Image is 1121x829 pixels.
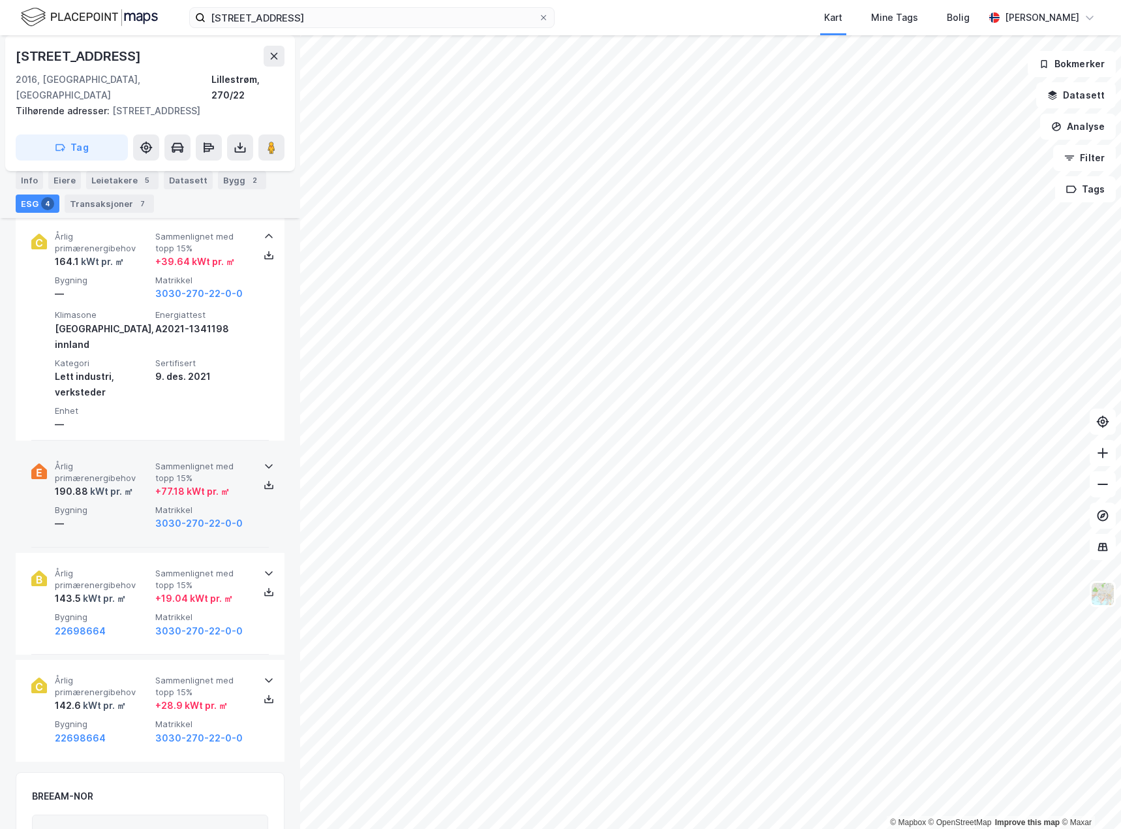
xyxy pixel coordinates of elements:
span: Bygning [55,505,150,516]
div: [STREET_ADDRESS] [16,103,274,119]
span: Sertifisert [155,358,251,369]
div: Kart [824,10,842,25]
div: ESG [16,195,59,213]
div: Mine Tags [871,10,918,25]
span: Matrikkel [155,719,251,730]
span: Sammenlignet med topp 15% [155,231,251,254]
div: kWt pr. ㎡ [88,484,133,499]
input: Søk på adresse, matrikkel, gårdeiere, leietakere eller personer [206,8,538,27]
div: Leietakere [86,171,159,189]
div: [GEOGRAPHIC_DATA], innland [55,321,150,352]
img: logo.f888ab2527a4732fd821a326f86c7f29.svg [21,6,158,29]
div: + 28.9 kWt pr. ㎡ [155,698,228,713]
button: Datasett [1036,82,1116,108]
div: 2016, [GEOGRAPHIC_DATA], [GEOGRAPHIC_DATA] [16,72,211,103]
div: + 19.04 kWt pr. ㎡ [155,591,233,606]
div: Transaksjoner [65,195,154,213]
div: Info [16,171,43,189]
button: 3030-270-22-0-0 [155,286,243,302]
span: Klimasone [55,309,150,321]
button: 3030-270-22-0-0 [155,516,243,531]
div: Lillestrøm, 270/22 [211,72,284,103]
button: Filter [1053,145,1116,171]
div: — [55,416,150,432]
div: kWt pr. ㎡ [81,698,126,713]
button: 22698664 [55,623,106,639]
iframe: Chat Widget [1056,766,1121,829]
div: 164.1 [55,254,124,270]
span: Bygning [55,719,150,730]
div: Datasett [164,171,213,189]
div: + 77.18 kWt pr. ㎡ [155,484,230,499]
span: Bygning [55,275,150,286]
div: 190.88 [55,484,133,499]
button: 3030-270-22-0-0 [155,623,243,639]
span: Kategori [55,358,150,369]
div: Eiere [48,171,81,189]
div: Kontrollprogram for chat [1056,766,1121,829]
div: — [55,286,150,302]
div: 5 [140,174,153,187]
div: 142.6 [55,698,126,713]
div: — [55,516,150,531]
span: Matrikkel [155,612,251,623]
div: 2 [248,174,261,187]
a: OpenStreetMap [929,818,992,827]
div: Lett industri, verksteder [55,369,150,400]
button: Tag [16,134,128,161]
div: 4 [41,197,54,210]
button: Analyse [1040,114,1116,140]
div: Bygg [218,171,266,189]
button: Tags [1055,176,1116,202]
span: Energiattest [155,309,251,321]
button: 3030-270-22-0-0 [155,730,243,746]
a: Improve this map [995,818,1060,827]
span: Årlig primærenergibehov [55,231,150,254]
span: Sammenlignet med topp 15% [155,568,251,591]
a: Mapbox [890,818,926,827]
span: Sammenlignet med topp 15% [155,461,251,484]
div: 7 [136,197,149,210]
span: Sammenlignet med topp 15% [155,675,251,698]
div: + 39.64 kWt pr. ㎡ [155,254,235,270]
span: Enhet [55,405,150,416]
span: Årlig primærenergibehov [55,675,150,698]
div: kWt pr. ㎡ [79,254,124,270]
div: Bolig [947,10,970,25]
div: BREEAM-NOR [32,789,93,804]
span: Matrikkel [155,505,251,516]
button: 22698664 [55,730,106,746]
span: Årlig primærenergibehov [55,568,150,591]
span: Årlig primærenergibehov [55,461,150,484]
span: Bygning [55,612,150,623]
div: A2021-1341198 [155,321,251,337]
div: kWt pr. ㎡ [81,591,126,606]
img: Z [1090,582,1115,606]
button: Bokmerker [1028,51,1116,77]
span: Matrikkel [155,275,251,286]
div: [PERSON_NAME] [1005,10,1079,25]
span: Tilhørende adresser: [16,105,112,116]
div: 9. des. 2021 [155,369,251,384]
div: [STREET_ADDRESS] [16,46,144,67]
div: 143.5 [55,591,126,606]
